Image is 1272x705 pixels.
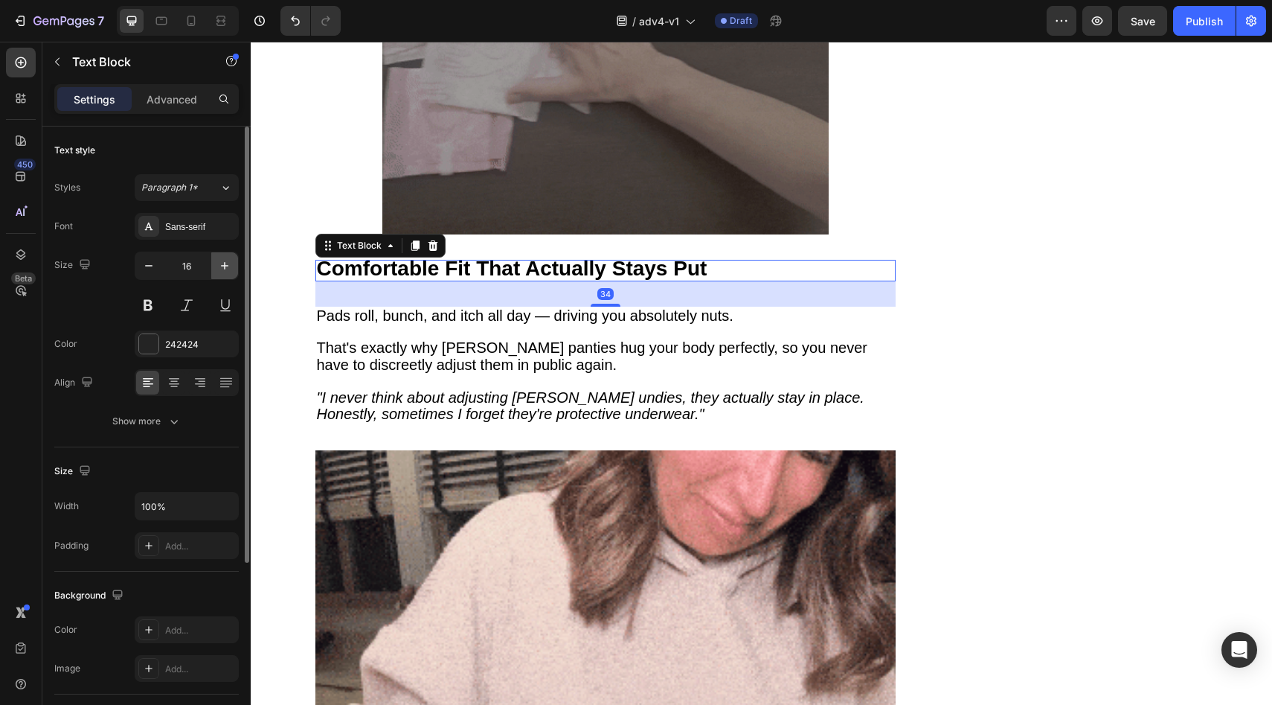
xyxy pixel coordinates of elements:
div: Undo/Redo [280,6,341,36]
span: Pads roll, bunch, and itch all day — driving you absolutely nuts. [66,266,483,282]
i: Honestly, sometimes I forget they're protective underwear." [66,364,454,380]
p: Advanced [147,92,197,107]
div: Sans-serif [165,220,235,234]
button: Show more [54,408,239,435]
p: Settings [74,92,115,107]
span: adv4-v1 [639,13,679,29]
div: Beta [11,272,36,284]
div: Open Intercom Messenger [1221,632,1257,668]
div: Styles [54,181,80,194]
span: Paragraph 1* [141,181,198,194]
div: Padding [54,539,89,552]
div: Align [54,373,96,393]
div: 34 [347,246,363,258]
div: Show more [112,414,182,429]
input: Auto [135,493,238,520]
iframe: Design area [251,42,1272,705]
div: Width [54,500,79,513]
button: Paragraph 1* [135,174,239,201]
div: Add... [165,663,235,676]
div: Add... [165,624,235,637]
div: Size [54,462,94,482]
div: Color [54,337,77,351]
div: Font [54,220,73,233]
p: 7 [97,12,104,30]
div: Text style [54,144,95,157]
div: 242424 [165,338,235,351]
span: Save [1131,15,1155,28]
button: 7 [6,6,111,36]
span: Draft [730,14,752,28]
div: Size [54,255,94,275]
button: Save [1118,6,1167,36]
p: Text Block [72,53,199,71]
i: "I never think about adjusting [PERSON_NAME] undies, they actually stay in place. [66,348,614,364]
div: Image [54,662,80,675]
div: Publish [1186,13,1223,29]
div: Background [54,586,126,606]
span: / [632,13,636,29]
div: Color [54,623,77,637]
div: Add... [165,540,235,553]
button: Publish [1173,6,1236,36]
div: 450 [14,159,36,170]
span: That's exactly why [PERSON_NAME] panties hug your body perfectly, so you never have to discreetly... [66,298,617,331]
